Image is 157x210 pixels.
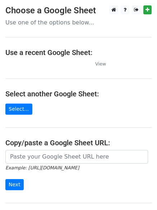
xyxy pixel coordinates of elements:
[5,5,152,16] h3: Choose a Google Sheet
[5,150,148,164] input: Paste your Google Sheet URL here
[5,138,152,147] h4: Copy/paste a Google Sheet URL:
[5,165,79,170] small: Example: [URL][DOMAIN_NAME]
[5,90,152,98] h4: Select another Google Sheet:
[5,48,152,57] h4: Use a recent Google Sheet:
[88,60,106,67] a: View
[5,179,24,190] input: Next
[95,61,106,67] small: View
[5,19,152,26] p: Use one of the options below...
[5,104,32,115] a: Select...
